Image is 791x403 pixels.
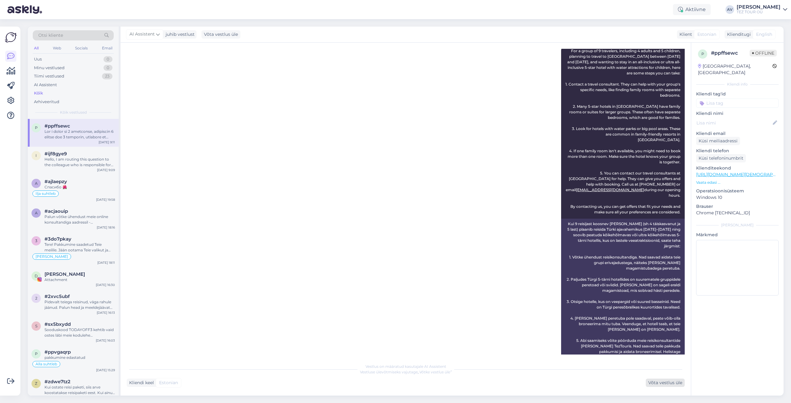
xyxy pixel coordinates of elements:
div: Arhiveeritud [34,99,59,105]
a: [EMAIL_ADDRESS][DOMAIN_NAME] [576,187,644,192]
span: #sx5bxydd [44,321,71,327]
span: #zdwe7tz2 [44,379,70,384]
input: Lisa nimi [696,120,772,126]
p: Windows 10 [696,194,779,201]
div: Kliendi keel [127,380,154,386]
span: Vestluse ülevõtmiseks vajutage [360,370,452,374]
div: 0 [104,56,112,62]
div: [DATE] 9:11 [99,140,115,145]
p: Brauser [696,203,779,210]
p: Operatsioonisüsteem [696,188,779,194]
span: AI Assistent [129,31,155,38]
div: Sooduskood TODAYOFF3 kehtib vaid ostes läbi meie kodulehe [DOMAIN_NAME]. [44,327,115,338]
span: #2xvc5ubf [44,294,70,299]
div: Kui ostate reisi paketi, siis arve koostatakse reisipaketi eest. Kui ainult lennupiletid, siis le... [44,384,115,396]
span: Vestlus on määratud kasutajale AI Assistent [366,364,446,369]
span: Alla suhtleb [36,362,57,366]
span: #ajlaepzy [44,179,67,184]
span: p [35,351,38,356]
p: Vaata edasi ... [696,180,779,185]
span: Offline [750,50,777,57]
div: [DATE] 19:58 [96,197,115,202]
div: Aktiivne [673,4,711,15]
span: Otsi kliente [38,32,63,39]
div: Socials [74,44,89,52]
div: juhib vestlust [163,31,195,38]
div: Klient [677,31,692,38]
span: p [35,125,38,130]
div: Kõik [34,90,43,96]
span: #ijf8gye9 [44,151,67,157]
span: #ppffsewc [44,123,70,129]
span: #3do7pkay [44,236,71,242]
div: Võta vestlus üle [646,379,685,387]
div: pakkumine edastatud [44,355,115,360]
p: Kliendi tag'id [696,91,779,97]
div: AI Assistent [34,82,57,88]
div: # ppffsewc [711,49,750,57]
span: Dimitris Charitidis [44,271,85,277]
div: [DATE] 16:13 [97,310,115,315]
div: All [33,44,40,52]
div: [DATE] 9:09 [97,168,115,172]
div: Спасибо 🌺 [44,184,115,190]
div: Palun võtke ühendust meie online konsultandiga aadressil - [EMAIL_ADDRESS][DOMAIN_NAME] [44,214,115,225]
div: Tere! Pakkumine saadetud Teie meilile. Jään ootama Teie valikut ja broneerimissoovi andmetega. [44,242,115,253]
div: Võta vestlus üle [201,30,240,39]
div: Lor i dolor si 2 ametconse, adipiscin 6 elitse doe 3 temporin, utlabore et dolore ma Aliqua enima... [44,129,115,140]
span: [PERSON_NAME] [36,255,68,258]
div: Tiimi vestlused [34,73,64,79]
div: [PERSON_NAME] [737,5,780,10]
p: Kliendi telefon [696,148,779,154]
div: [DATE] 18:16 [97,225,115,230]
div: Uus [34,56,42,62]
span: s [35,324,37,328]
span: #acjaouip [44,208,68,214]
div: Web [52,44,62,52]
div: 0 [104,65,112,71]
div: Klienditugi [725,31,751,38]
div: 23 [102,73,112,79]
div: Hello, I am routing this question to the colleague who is responsible for this topic. The reply m... [44,157,115,168]
span: p [701,52,704,56]
span: 3 [35,238,37,243]
span: Estonian [159,380,178,386]
span: 2 [35,296,37,300]
span: English [756,31,772,38]
span: a [35,181,38,186]
p: Chrome [TECHNICAL_ID] [696,210,779,216]
div: [GEOGRAPHIC_DATA], [GEOGRAPHIC_DATA] [698,63,772,76]
div: Küsi telefoninumbrit [696,154,746,162]
img: Askly Logo [5,31,17,43]
div: [DATE] 15:29 [96,368,115,372]
span: #ppvgaqrp [44,349,71,355]
div: Pidevalt teiega reisinud, väga rahule jäänud. Palun head ja meeldejäävat olemist [PERSON_NAME] sü... [44,299,115,310]
span: D [35,274,38,278]
span: z [35,381,37,386]
div: AV [725,5,734,14]
div: Attachment [44,277,115,283]
div: [DATE] 16:03 [96,338,115,343]
i: „Võtke vestlus üle” [418,370,452,374]
input: Lisa tag [696,99,779,108]
p: Märkmed [696,232,779,238]
div: Kui 9 reisijast koosnev [PERSON_NAME] (sh 4 täiskasvanut ja 5 last) plaanib reisida Türki ajavahe... [561,219,685,385]
div: [DATE] 16:30 [96,283,115,287]
div: Kliendi info [696,82,779,87]
div: TEZ TOUR OÜ [737,10,780,15]
div: Minu vestlused [34,65,65,71]
span: i [36,153,37,158]
p: Kliendi email [696,130,779,137]
span: Estonian [697,31,716,38]
span: a [35,211,38,215]
p: Kliendi nimi [696,110,779,117]
div: [PERSON_NAME] [696,222,779,228]
p: Klienditeekond [696,165,779,171]
a: [PERSON_NAME]TEZ TOUR OÜ [737,5,787,15]
span: Kõik vestlused [60,110,87,115]
span: Ilja suhtleb [36,192,56,195]
div: Email [101,44,114,52]
div: [DATE] 18:11 [97,260,115,265]
div: Küsi meiliaadressi [696,137,740,145]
